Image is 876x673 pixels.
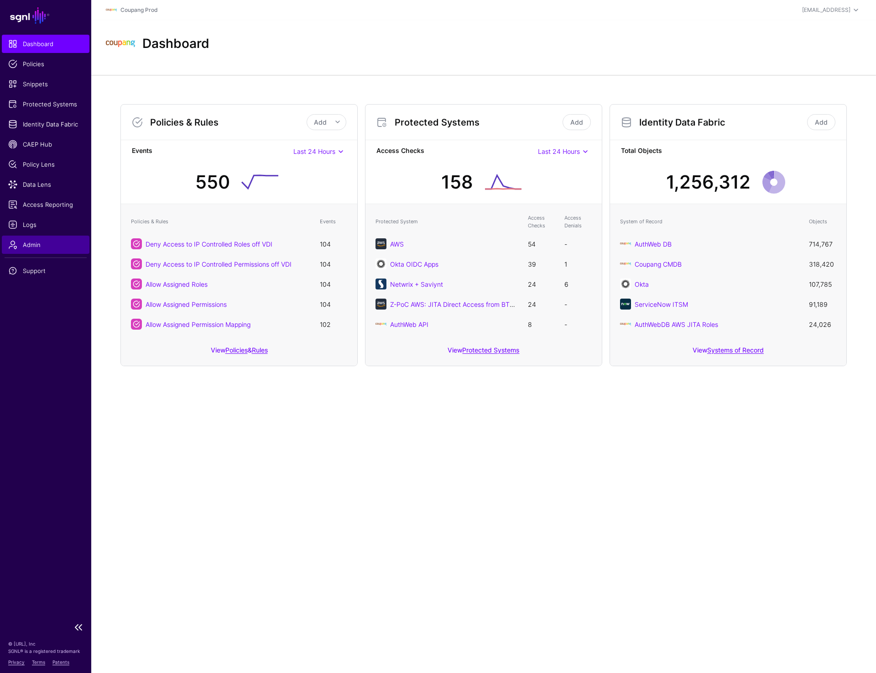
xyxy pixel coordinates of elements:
[375,279,386,289] img: svg+xml;base64,PD94bWwgdmVyc2lvbj0iMS4wIiBlbmNvZGluZz0idXRmLTgiPz4KPCEtLSBHZW5lcmF0b3I6IEFkb2JlIE...
[2,216,89,234] a: Logs
[620,238,631,249] img: svg+xml;base64,PHN2ZyBpZD0iTG9nbyIgeG1sbnM9Imh0dHA6Ly93d3cudzMub3JnLzIwMDAvc3ZnIiB3aWR0aD0iMTIxLj...
[635,321,718,328] a: AuthWebDB AWS JITA Roles
[563,114,591,130] a: Add
[2,155,89,174] a: Policy Lens
[2,75,89,93] a: Snippets
[146,321,250,328] a: Allow Assigned Permission Mapping
[8,220,83,229] span: Logs
[804,294,841,314] td: 91,189
[315,210,352,234] th: Events
[142,36,209,52] h2: Dashboard
[8,59,83,68] span: Policies
[639,117,805,128] h3: Identity Data Fabric
[560,314,596,334] td: -
[315,314,352,334] td: 102
[462,346,519,354] a: Protected Systems
[395,117,561,128] h3: Protected Systems
[2,195,89,214] a: Access Reporting
[560,294,596,314] td: -
[126,210,315,234] th: Policies & Rules
[132,146,293,157] strong: Events
[2,35,89,53] a: Dashboard
[375,299,386,310] img: svg+xml;base64,PHN2ZyB3aWR0aD0iNjQiIGhlaWdodD0iNjQiIHZpZXdCb3g9IjAgMCA2NCA2NCIgZmlsbD0ibm9uZSIgeG...
[390,260,438,268] a: Okta OIDC Apps
[106,5,117,16] img: svg+xml;base64,PHN2ZyBpZD0iTG9nbyIgeG1sbnM9Imh0dHA6Ly93d3cudzMub3JnLzIwMDAvc3ZnIiB3aWR0aD0iMTIxLj...
[146,260,292,268] a: Deny Access to IP Controlled Permissions off VDI
[52,659,69,665] a: Patents
[610,340,846,366] div: View
[390,321,428,328] a: AuthWeb API
[804,274,841,294] td: 107,785
[390,300,594,308] a: Z-PoC AWS: JITA Direct Access from BTS ALTUS (ignoring AuthWeb)
[252,346,268,354] a: Rules
[106,29,135,58] img: svg+xml;base64,PHN2ZyBpZD0iTG9nbyIgeG1sbnM9Imh0dHA6Ly93d3cudzMub3JnLzIwMDAvc3ZnIiB3aWR0aD0iMTIxLj...
[635,300,688,308] a: ServiceNow ITSM
[621,146,835,157] strong: Total Objects
[2,95,89,113] a: Protected Systems
[538,147,580,155] span: Last 24 Hours
[8,240,83,249] span: Admin
[523,234,560,254] td: 54
[315,294,352,314] td: 104
[523,274,560,294] td: 24
[390,280,443,288] a: Netwrix + Saviynt
[146,240,272,248] a: Deny Access to IP Controlled Roles off VDI
[804,210,841,234] th: Objects
[8,266,83,275] span: Support
[707,346,764,354] a: Systems of Record
[120,6,157,13] a: Coupang Prod
[2,236,89,254] a: Admin
[146,280,208,288] a: Allow Assigned Roles
[8,79,83,89] span: Snippets
[371,210,523,234] th: Protected System
[441,168,473,196] div: 158
[635,260,682,268] a: Coupang CMDB
[8,160,83,169] span: Policy Lens
[560,210,596,234] th: Access Denials
[8,640,83,647] p: © [URL], Inc
[8,140,83,149] span: CAEP Hub
[314,118,327,126] span: Add
[315,274,352,294] td: 104
[620,319,631,330] img: svg+xml;base64,PHN2ZyBpZD0iTG9nbyIgeG1sbnM9Imh0dHA6Ly93d3cudzMub3JnLzIwMDAvc3ZnIiB3aWR0aD0iMTIxLj...
[523,294,560,314] td: 24
[523,210,560,234] th: Access Checks
[376,146,538,157] strong: Access Checks
[807,114,835,130] a: Add
[146,300,227,308] a: Allow Assigned Permissions
[804,254,841,274] td: 318,420
[560,234,596,254] td: -
[666,168,751,196] div: 1,256,312
[121,340,357,366] div: View &
[365,340,602,366] div: View
[560,254,596,274] td: 1
[375,258,386,269] img: svg+xml;base64,PHN2ZyB3aWR0aD0iNjQiIGhlaWdodD0iNjQiIHZpZXdCb3g9IjAgMCA2NCA2NCIgZmlsbD0ibm9uZSIgeG...
[804,314,841,334] td: 24,026
[8,200,83,209] span: Access Reporting
[32,659,45,665] a: Terms
[8,100,83,109] span: Protected Systems
[8,647,83,655] p: SGNL® is a registered trademark
[804,234,841,254] td: 714,767
[315,234,352,254] td: 104
[150,117,307,128] h3: Policies & Rules
[293,147,335,155] span: Last 24 Hours
[635,240,672,248] a: AuthWeb DB
[315,254,352,274] td: 104
[2,175,89,194] a: Data Lens
[225,346,248,354] a: Policies
[5,5,86,26] a: SGNL
[390,240,404,248] a: AWS
[8,39,83,48] span: Dashboard
[560,274,596,294] td: 6
[615,210,804,234] th: System of Record
[620,299,631,310] img: svg+xml;base64,PHN2ZyB3aWR0aD0iNjQiIGhlaWdodD0iNjQiIHZpZXdCb3g9IjAgMCA2NCA2NCIgZmlsbD0ibm9uZSIgeG...
[2,115,89,133] a: Identity Data Fabric
[635,280,649,288] a: Okta
[620,279,631,289] img: svg+xml;base64,PHN2ZyB3aWR0aD0iNjQiIGhlaWdodD0iNjQiIHZpZXdCb3g9IjAgMCA2NCA2NCIgZmlsbD0ibm9uZSIgeG...
[2,135,89,153] a: CAEP Hub
[375,319,386,330] img: svg+xml;base64,PHN2ZyBpZD0iTG9nbyIgeG1sbnM9Imh0dHA6Ly93d3cudzMub3JnLzIwMDAvc3ZnIiB3aWR0aD0iMTIxLj...
[802,6,850,14] div: [EMAIL_ADDRESS]
[195,168,230,196] div: 550
[8,180,83,189] span: Data Lens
